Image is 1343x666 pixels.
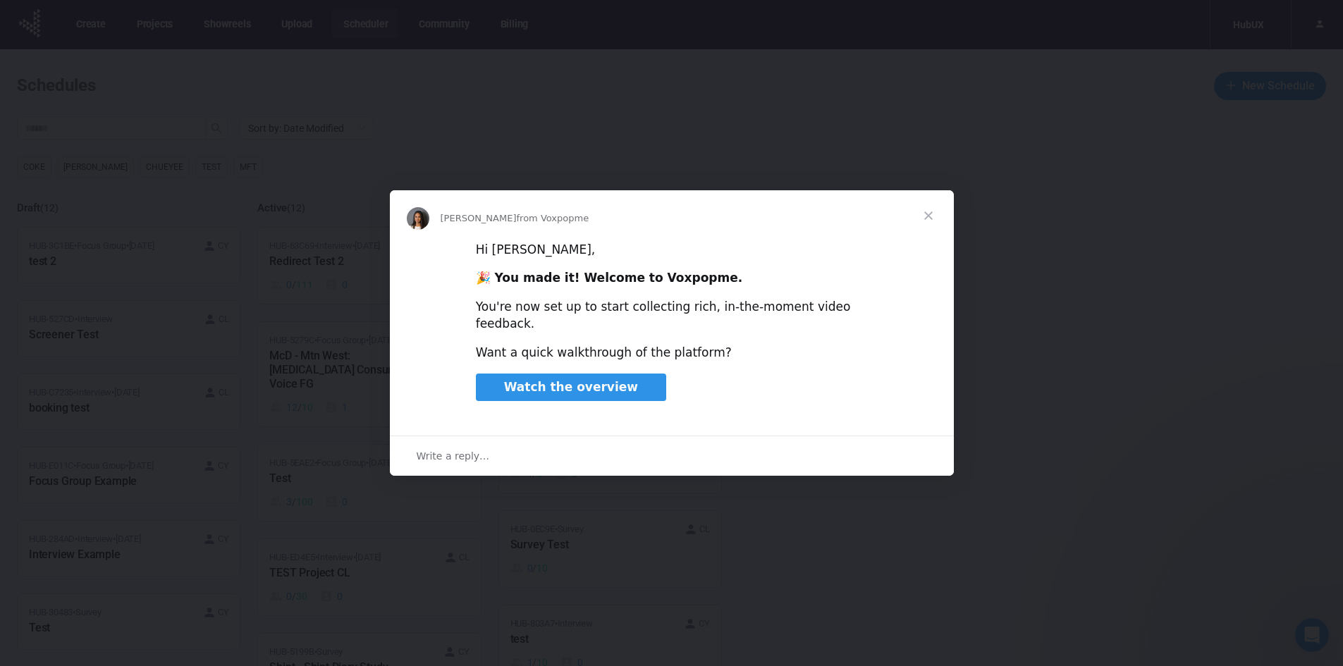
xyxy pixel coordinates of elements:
b: 🎉 You made it! Welcome to Voxpopme. [476,271,743,285]
span: Close [903,190,954,241]
div: Open conversation and reply [390,436,954,476]
span: from Voxpopme [517,213,589,223]
span: [PERSON_NAME] [441,213,517,223]
div: Hi [PERSON_NAME], [476,242,868,259]
span: Watch the overview [504,380,638,394]
div: Want a quick walkthrough of the platform? [476,345,868,362]
span: Write a reply… [417,447,490,465]
div: You're now set up to start collecting rich, in-the-moment video feedback. [476,299,868,333]
img: Profile image for Nikki [407,207,429,230]
a: Watch the overview [476,374,666,402]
